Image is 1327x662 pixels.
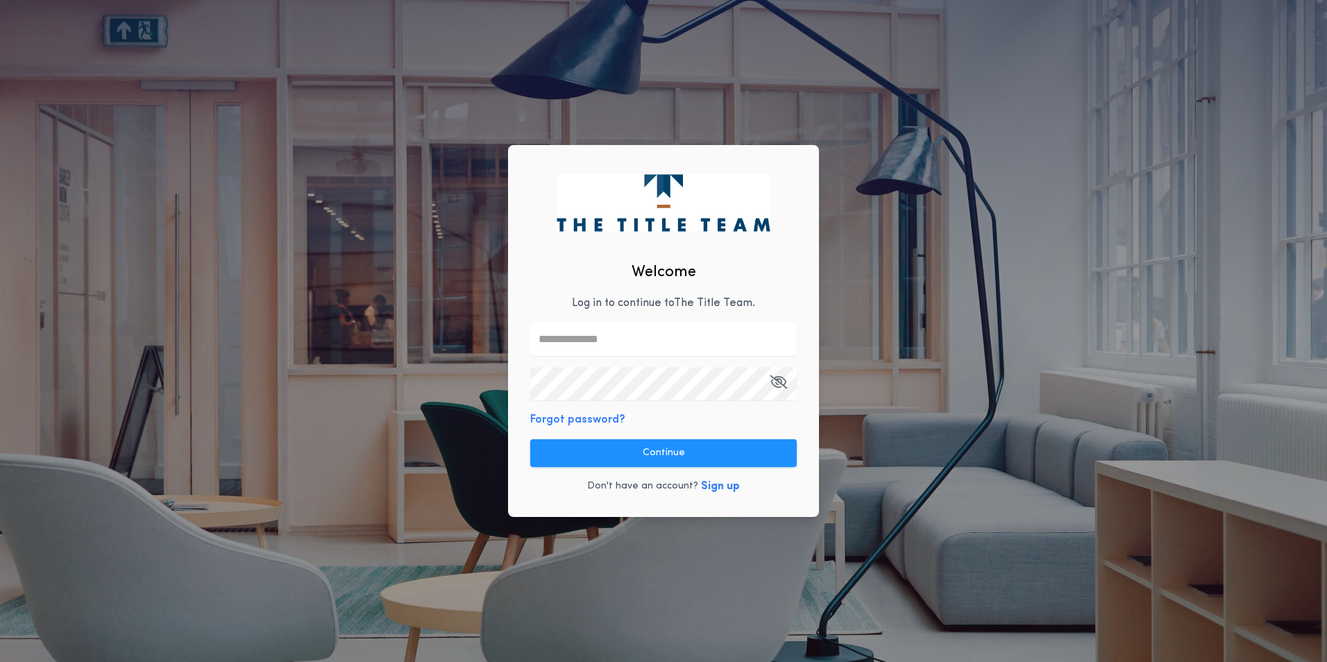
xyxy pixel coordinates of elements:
[530,411,625,428] button: Forgot password?
[557,174,770,231] img: logo
[632,261,696,284] h2: Welcome
[530,439,797,467] button: Continue
[701,478,740,495] button: Sign up
[572,295,755,312] p: Log in to continue to The Title Team .
[587,479,698,493] p: Don't have an account?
